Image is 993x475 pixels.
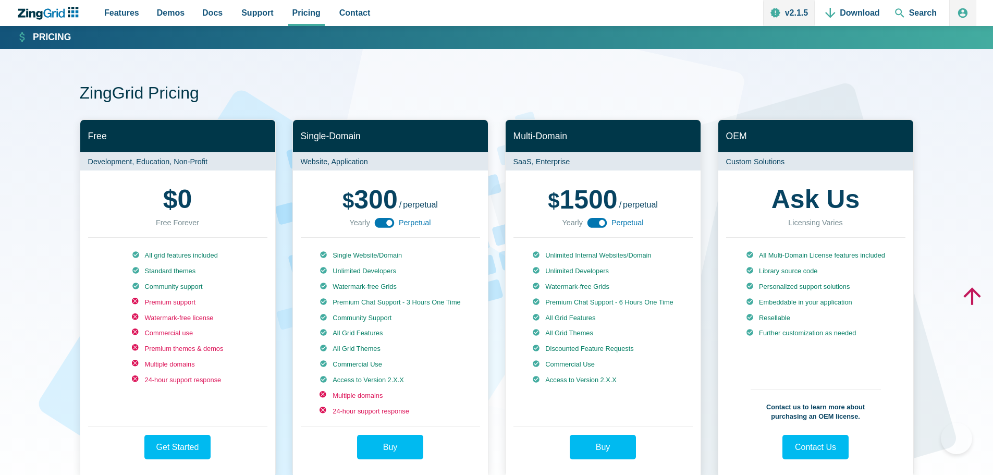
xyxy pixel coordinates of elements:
[132,328,224,338] li: Commercial use
[17,7,84,20] a: ZingChart Logo. Click to return to the homepage
[562,216,582,229] span: Yearly
[746,328,885,338] li: Further customization as needed
[156,216,199,229] div: Free Forever
[320,266,460,276] li: Unlimited Developers
[506,120,701,153] h2: Multi-Domain
[532,344,673,354] li: Discounted Feature Requests
[532,360,673,369] li: Commercial Use
[532,328,673,338] li: All Grid Themes
[80,120,275,153] h2: Free
[746,266,885,276] li: Library source code
[746,298,885,307] li: Embeddable in your application
[532,375,673,385] li: Access to Version 2.X.X
[320,360,460,369] li: Commercial Use
[320,251,460,260] li: Single Website/Domain
[570,435,636,459] a: Buy
[163,186,178,212] span: $
[399,216,431,229] span: Perpetual
[532,266,673,276] li: Unlimited Developers
[532,282,673,291] li: Watermark-free Grids
[532,251,673,260] li: Unlimited Internal Websites/Domain
[241,6,273,20] span: Support
[163,186,192,212] strong: 0
[293,152,488,170] p: Website, Application
[619,201,621,209] span: /
[33,33,71,42] strong: Pricing
[718,152,913,170] p: Custom Solutions
[623,200,658,209] span: perpetual
[782,435,849,459] a: Contact Us
[80,82,914,106] h1: ZingGrid Pricing
[506,152,701,170] p: SaaS, Enterprise
[132,313,224,323] li: Watermark-free license
[202,6,223,20] span: Docs
[751,389,881,421] p: Contact us to learn more about purchasing an OEM license.
[320,328,460,338] li: All Grid Features
[80,152,275,170] p: Development, Education, Non-Profit
[293,120,488,153] h2: Single-Domain
[532,313,673,323] li: All Grid Features
[132,251,224,260] li: All grid features included
[746,313,885,323] li: Resellable
[349,216,370,229] span: Yearly
[320,298,460,307] li: Premium Chat Support - 3 Hours One Time
[746,251,885,260] li: All Multi-Domain License features included
[292,6,321,20] span: Pricing
[611,216,644,229] span: Perpetual
[144,435,211,459] a: Get Started
[342,185,398,214] span: 300
[771,186,860,212] strong: Ask Us
[718,120,913,153] h2: OEM
[18,31,71,44] a: Pricing
[320,344,460,354] li: All Grid Themes
[157,6,185,20] span: Demos
[320,391,460,400] li: Multiple domains
[132,266,224,276] li: Standard themes
[132,282,224,291] li: Community support
[357,435,423,459] a: Buy
[132,344,224,354] li: Premium themes & demos
[320,282,460,291] li: Watermark-free Grids
[132,375,224,385] li: 24-hour support response
[548,185,617,214] span: 1500
[532,298,673,307] li: Premium Chat Support - 6 Hours One Time
[403,200,438,209] span: perpetual
[788,216,843,229] div: Licensing Varies
[746,282,885,291] li: Personalized support solutions
[320,375,460,385] li: Access to Version 2.X.X
[132,298,224,307] li: Premium support
[320,407,460,416] li: 24-hour support response
[399,201,401,209] span: /
[941,423,972,454] iframe: Help Scout Beacon - Open
[132,360,224,369] li: Multiple domains
[104,6,139,20] span: Features
[320,313,460,323] li: Community Support
[339,6,371,20] span: Contact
